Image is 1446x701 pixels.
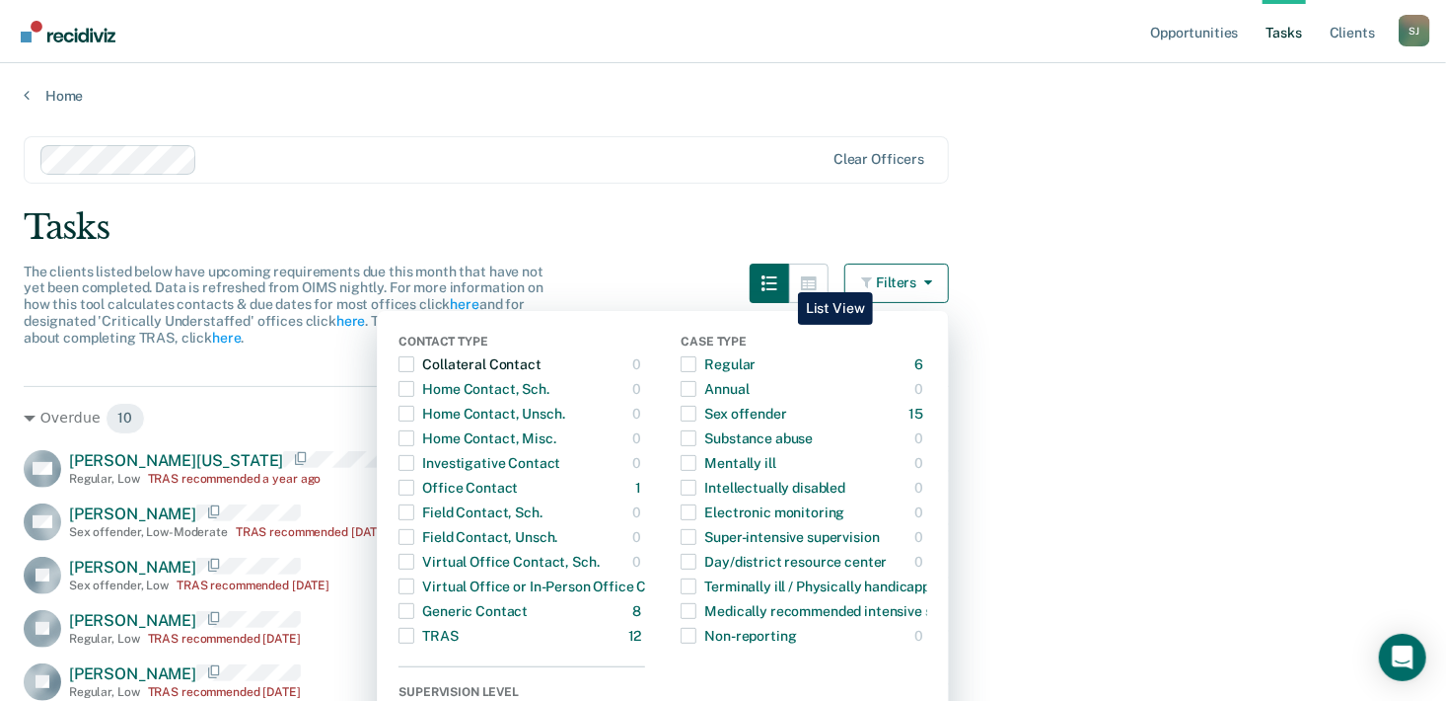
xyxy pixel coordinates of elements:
div: Contact Type [398,335,645,352]
div: Annual [681,373,749,405]
div: Case Type [681,335,927,352]
div: Intellectually disabled [681,472,845,504]
button: Filters [844,264,949,303]
span: [PERSON_NAME] [69,611,196,630]
span: 10 [106,403,146,434]
div: 0 [633,373,646,405]
span: [PERSON_NAME] [69,505,196,523]
div: Regular , Low [69,685,140,699]
div: Open Intercom Messenger [1379,634,1426,681]
div: Sex offender , Low [69,579,169,592]
div: Regular [681,349,756,380]
div: Sex offender [681,398,786,429]
div: 0 [633,447,646,479]
div: 0 [915,423,928,454]
span: [PERSON_NAME] [69,664,196,683]
a: here [336,313,365,329]
button: Profile dropdown button [1399,15,1430,46]
div: 0 [633,497,646,528]
div: Home Contact, Unsch. [398,398,564,429]
div: 0 [633,423,646,454]
div: Virtual Office Contact, Sch. [398,546,599,578]
div: Tasks [24,207,1422,248]
div: Sex offender , Low-Moderate [69,525,228,539]
div: 6 [915,349,928,380]
div: Virtual Office or In-Person Office Contact [398,571,688,602]
div: TRAS recommended [DATE] [177,579,329,592]
div: 0 [633,521,646,553]
div: Super-intensive supervision [681,521,879,553]
div: Overdue 10 [24,403,949,434]
div: Regular , Low [69,632,140,646]
div: TRAS recommended [DATE] [148,632,301,646]
div: 0 [915,620,928,652]
div: TRAS recommended [DATE] [148,685,301,699]
div: Day/district resource center [681,546,887,578]
span: The clients listed below have upcoming requirements due this month that have not yet been complet... [24,264,543,346]
div: 0 [915,521,928,553]
div: Office Contact [398,472,518,504]
div: 0 [915,497,928,528]
div: 0 [633,349,646,380]
a: Home [24,87,1422,105]
div: 0 [915,472,928,504]
div: Home Contact, Misc. [398,423,555,454]
div: 0 [633,398,646,429]
div: Non-reporting [681,620,796,652]
div: Mentally ill [681,447,775,479]
div: Substance abuse [681,423,813,454]
div: Investigative Contact [398,447,560,479]
div: Field Contact, Sch. [398,497,542,528]
img: Recidiviz [21,21,115,42]
a: here [212,330,241,346]
div: 1 [636,472,646,504]
div: Electronic monitoring [681,497,844,528]
div: Clear officers [833,151,924,168]
div: 15 [909,398,928,429]
span: [PERSON_NAME][US_STATE] [69,451,283,470]
div: 0 [915,447,928,479]
div: Generic Contact [398,595,528,627]
div: Collateral Contact [398,349,541,380]
div: TRAS [398,620,458,652]
div: Home Contact, Sch. [398,373,548,405]
div: TRAS recommended a year ago [148,472,322,486]
div: Medically recommended intensive supervision [681,595,997,627]
div: 0 [633,546,646,578]
div: Regular , Low [69,472,140,486]
div: TRAS recommended [DATE] [236,525,389,539]
div: S J [1399,15,1430,46]
div: Field Contact, Unsch. [398,521,557,553]
div: 0 [915,546,928,578]
div: 12 [628,620,646,652]
a: here [450,296,478,312]
span: [PERSON_NAME] [69,558,196,577]
div: 8 [633,595,646,627]
div: Terminally ill / Physically handicapped [681,571,946,602]
div: 0 [915,373,928,405]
